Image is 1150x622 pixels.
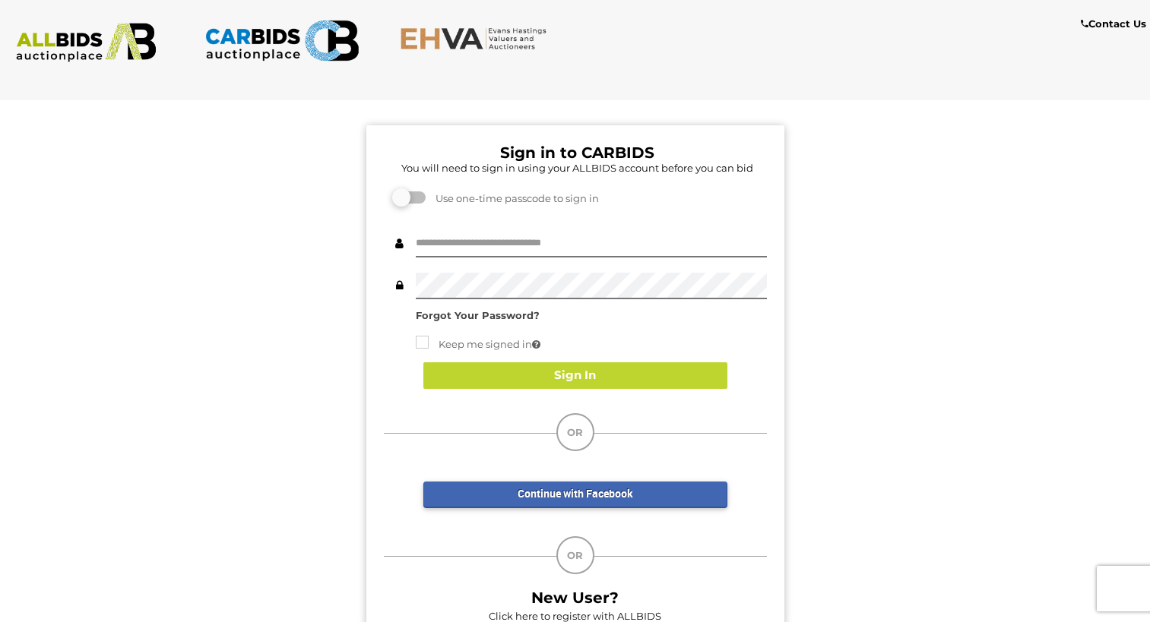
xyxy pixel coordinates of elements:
[556,413,594,451] div: OR
[531,589,619,607] b: New User?
[388,163,767,173] h5: You will need to sign in using your ALLBIDS account before you can bid
[400,27,555,50] img: EHVA.com.au
[1081,15,1150,33] a: Contact Us
[1081,17,1146,30] b: Contact Us
[204,15,360,66] img: CARBIDS.com.au
[423,362,727,389] button: Sign In
[500,144,654,162] b: Sign in to CARBIDS
[416,309,540,321] a: Forgot Your Password?
[8,23,163,62] img: ALLBIDS.com.au
[489,610,661,622] a: Click here to register with ALLBIDS
[423,481,727,508] a: Continue with Facebook
[416,336,540,353] label: Keep me signed in
[556,536,594,574] div: OR
[428,192,599,204] span: Use one-time passcode to sign in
